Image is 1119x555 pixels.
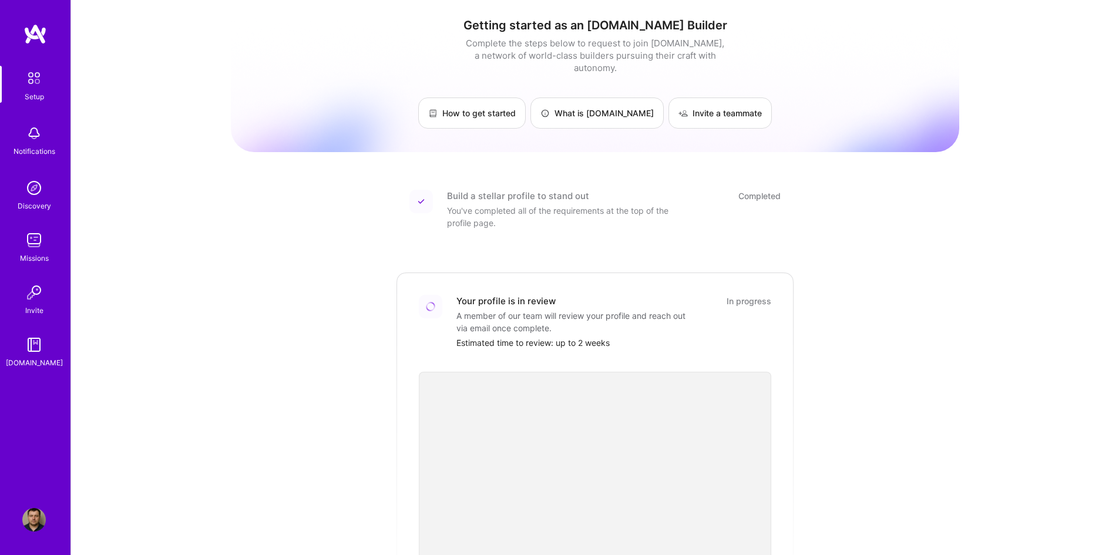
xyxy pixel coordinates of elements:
[14,145,55,157] div: Notifications
[447,204,682,229] div: You've completed all of the requirements at the top of the profile page.
[463,37,727,74] div: Complete the steps below to request to join [DOMAIN_NAME], a network of world-class builders purs...
[678,109,688,118] img: Invite a teammate
[22,228,46,252] img: teamwork
[22,122,46,145] img: bell
[418,97,526,129] a: How to get started
[25,90,44,103] div: Setup
[540,109,550,118] img: What is A.Team
[456,310,691,334] div: A member of our team will review your profile and reach out via email once complete.
[428,109,438,118] img: How to get started
[530,97,664,129] a: What is [DOMAIN_NAME]
[418,198,425,205] img: Completed
[738,190,781,202] div: Completed
[424,300,437,313] img: Loading
[22,176,46,200] img: discovery
[25,304,43,317] div: Invite
[20,252,49,264] div: Missions
[22,281,46,304] img: Invite
[231,18,959,32] h1: Getting started as an [DOMAIN_NAME] Builder
[19,508,49,532] a: User Avatar
[22,508,46,532] img: User Avatar
[456,295,556,307] div: Your profile is in review
[18,200,51,212] div: Discovery
[727,295,771,307] div: In progress
[22,66,46,90] img: setup
[456,337,771,349] div: Estimated time to review: up to 2 weeks
[22,333,46,356] img: guide book
[668,97,772,129] a: Invite a teammate
[6,356,63,369] div: [DOMAIN_NAME]
[23,23,47,45] img: logo
[447,190,589,202] div: Build a stellar profile to stand out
